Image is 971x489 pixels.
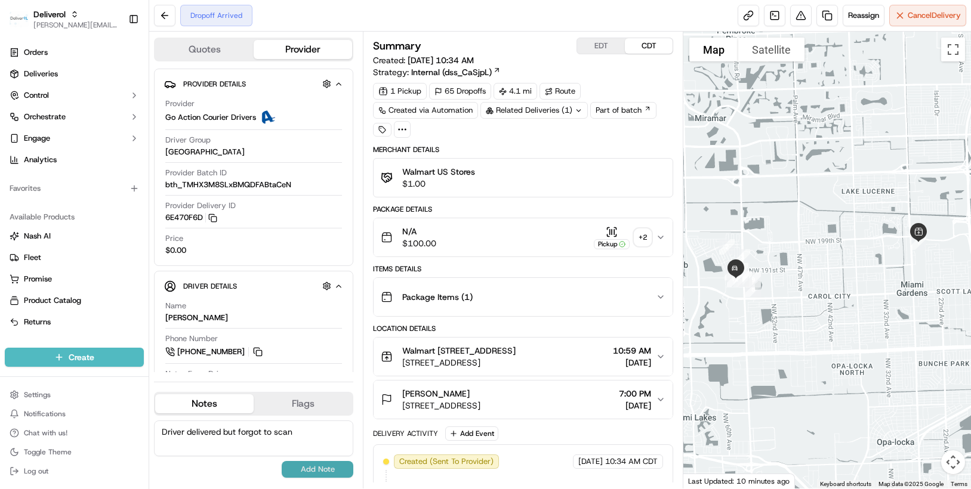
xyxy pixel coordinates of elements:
div: Strategy: [373,66,501,78]
span: Chat with us! [24,428,67,438]
div: Favorites [5,179,144,198]
span: Control [24,90,49,101]
div: 65 Dropoffs [429,83,491,100]
span: $1.00 [402,178,475,190]
div: Pickup [594,239,630,249]
span: 10:59 AM [613,345,651,357]
button: Promise [5,270,144,289]
span: [DATE] [578,456,603,467]
span: Pylon [119,296,144,305]
div: Available Products [5,208,144,227]
span: Phone Number [165,333,218,344]
span: bth_TMHX3M8SLxBMQDFABtaCeN [165,179,291,190]
span: Walmart [STREET_ADDRESS] [402,345,516,357]
span: [STREET_ADDRESS] [402,400,480,411]
a: Orders [5,43,144,62]
a: 📗Knowledge Base [7,262,96,283]
button: [PERSON_NAME][EMAIL_ADDRESS][PERSON_NAME][DOMAIN_NAME] [33,20,119,30]
span: [STREET_ADDRESS] [402,357,516,369]
span: Notifications [24,409,66,419]
div: Past conversations [12,155,80,165]
span: Fleet [24,252,41,263]
button: Pickup [594,226,630,249]
span: Created (Sent To Provider) [399,456,494,467]
span: Knowledge Base [24,267,91,278]
span: Settings [24,390,51,400]
span: 10:34 AM CDT [605,456,658,467]
a: Route [540,83,581,100]
button: Notes [155,394,254,413]
button: Engage [5,129,144,148]
span: [DATE] 10:34 AM [408,55,474,66]
a: Nash AI [10,231,139,242]
button: Nash AI [5,227,144,246]
img: 1736555255976-a54dd68f-1ca7-489b-9aae-adbdc363a1c4 [24,218,33,227]
div: Related Deliveries (1) [480,102,588,119]
div: Start new chat [54,114,196,126]
span: Deliveries [24,69,58,79]
span: N/A [402,225,436,237]
button: N/A$100.00Pickup+2 [374,218,673,256]
span: [PHONE_NUMBER] [177,346,245,357]
span: [PERSON_NAME] [37,217,97,227]
button: See all [185,153,217,167]
button: Package Items (1) [374,278,673,316]
img: 1736555255976-a54dd68f-1ca7-489b-9aae-adbdc363a1c4 [12,114,33,135]
span: Provider Delivery ID [165,200,236,211]
span: Product Catalog [24,295,81,306]
span: Driver Details [183,281,237,291]
button: Provider Details [164,74,343,94]
button: Deliverol [33,8,66,20]
span: Reassign [848,10,879,21]
span: API Documentation [113,267,192,278]
button: Settings [5,386,144,403]
span: • [99,185,103,194]
a: Analytics [5,150,144,169]
button: Start new chat [203,117,217,132]
span: Internal (dss_CaSjpL) [411,66,492,78]
span: [DATE] [613,357,651,369]
div: [PERSON_NAME] [165,312,228,323]
span: Created: [373,54,474,66]
img: Google [686,473,726,488]
a: 💻API Documentation [96,262,196,283]
span: [DATE] [106,185,130,194]
div: 1 Pickup [373,83,427,100]
div: 4.1 mi [494,83,537,100]
button: Log out [5,463,144,479]
a: Part of batch [590,102,656,119]
a: Returns [10,317,139,327]
span: [GEOGRAPHIC_DATA] [165,147,245,157]
a: Promise [10,274,139,284]
button: Create [5,348,144,367]
button: Show street map [689,38,738,61]
p: Welcome 👋 [12,48,217,67]
button: DeliverolDeliverol[PERSON_NAME][EMAIL_ADDRESS][PERSON_NAME][DOMAIN_NAME] [5,5,124,33]
button: Walmart [STREET_ADDRESS][STREET_ADDRESS]10:59 AM[DATE] [374,338,673,376]
span: Walmart US Stores [402,166,475,178]
span: Provider [165,98,195,109]
div: We're available if you need us! [54,126,164,135]
div: Last Updated: 10 minutes ago [683,473,795,488]
button: Toggle fullscreen view [941,38,965,61]
span: Package Items ( 1 ) [402,291,473,303]
a: Created via Automation [373,102,478,119]
span: Cancel Delivery [908,10,961,21]
button: 6E470F6D [165,212,217,223]
button: Keyboard shortcuts [820,480,871,488]
span: Engage [24,133,50,144]
div: Merchant Details [373,145,673,154]
button: Map camera controls [941,450,965,474]
button: Provider [254,40,352,59]
button: Product Catalog [5,291,144,310]
h3: Summary [373,41,421,51]
textarea: Driver delivered but forgot to scan [154,420,353,456]
a: Terms (opens in new tab) [951,481,967,487]
button: Add Note [282,461,353,478]
span: $0.00 [165,245,186,256]
img: Chris Sexton [12,174,31,193]
div: Package Details [373,205,673,214]
button: Add Event [445,426,498,441]
button: [PERSON_NAME][STREET_ADDRESS]7:00 PM[DATE] [374,380,673,419]
button: CancelDelivery [889,5,966,26]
